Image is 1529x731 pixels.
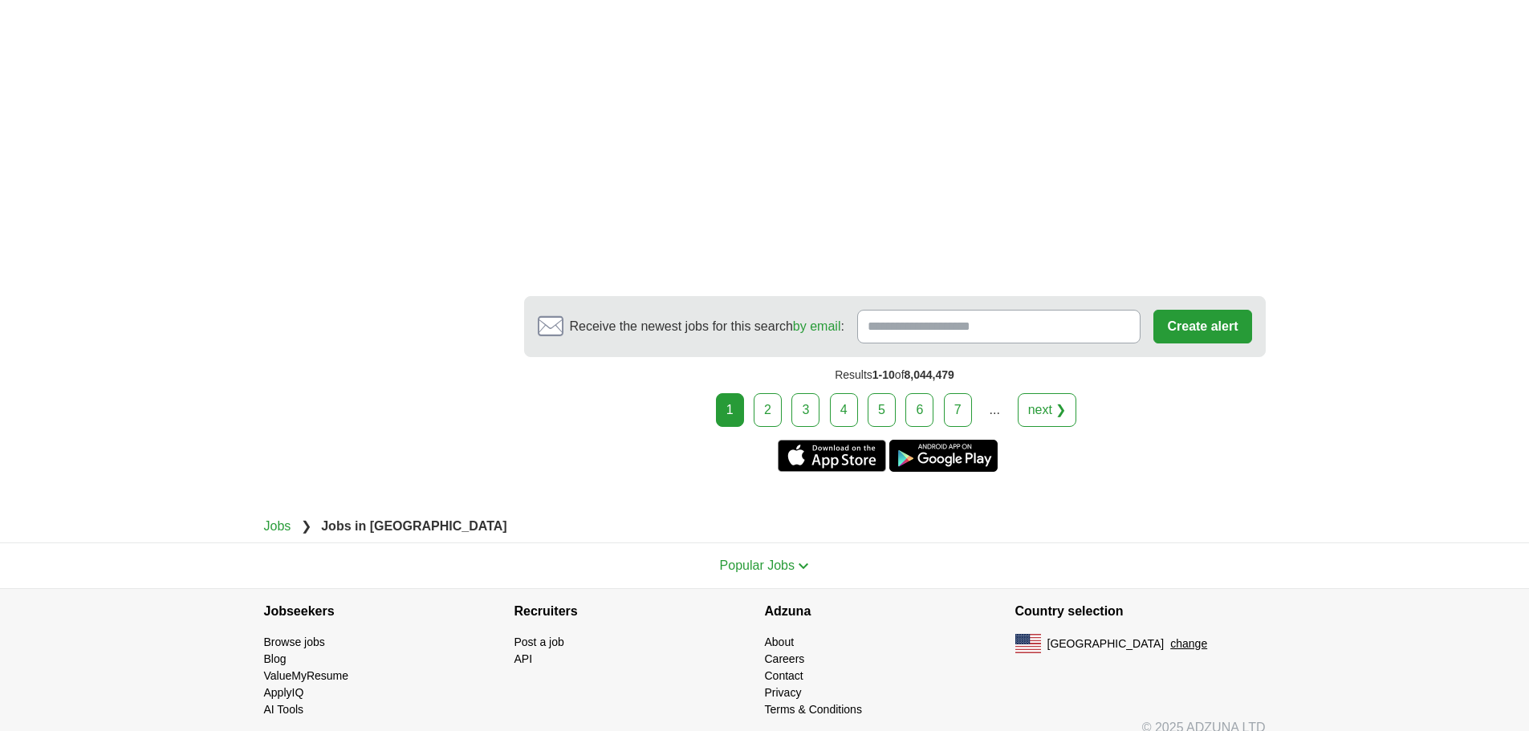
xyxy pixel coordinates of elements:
[264,703,304,716] a: AI Tools
[765,686,802,699] a: Privacy
[868,393,896,427] a: 5
[716,393,744,427] div: 1
[793,319,841,333] a: by email
[765,669,803,682] a: Contact
[905,393,933,427] a: 6
[514,636,564,648] a: Post a job
[778,440,886,472] a: Get the iPhone app
[301,519,311,533] span: ❯
[264,519,291,533] a: Jobs
[570,317,844,336] span: Receive the newest jobs for this search :
[798,562,809,570] img: toggle icon
[720,558,795,572] span: Popular Jobs
[524,357,1266,393] div: Results of
[765,652,805,665] a: Careers
[264,652,287,665] a: Blog
[1047,636,1165,652] span: [GEOGRAPHIC_DATA]
[514,652,533,665] a: API
[1153,310,1251,343] button: Create alert
[765,636,795,648] a: About
[872,368,895,381] span: 1-10
[765,703,862,716] a: Terms & Conditions
[321,519,506,533] strong: Jobs in [GEOGRAPHIC_DATA]
[1015,634,1041,653] img: US flag
[944,393,972,427] a: 7
[1170,636,1207,652] button: change
[754,393,782,427] a: 2
[1018,393,1077,427] a: next ❯
[830,393,858,427] a: 4
[264,686,304,699] a: ApplyIQ
[978,394,1011,426] div: ...
[889,440,998,472] a: Get the Android app
[264,636,325,648] a: Browse jobs
[905,368,954,381] span: 8,044,479
[1015,589,1266,634] h4: Country selection
[791,393,819,427] a: 3
[264,669,349,682] a: ValueMyResume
